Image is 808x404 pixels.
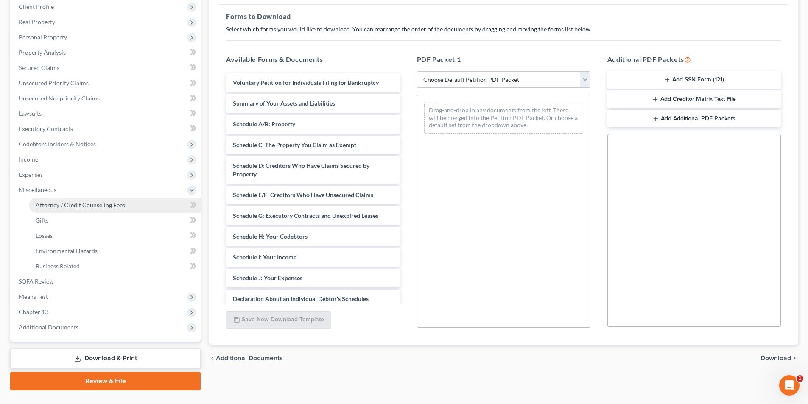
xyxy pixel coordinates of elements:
a: Losses [29,228,201,243]
button: Add SSN Form (121) [607,71,781,89]
span: Means Test [19,293,48,300]
h5: PDF Packet 1 [417,54,590,64]
a: Environmental Hazards [29,243,201,259]
span: Attorney / Credit Counseling Fees [36,201,125,209]
a: Unsecured Nonpriority Claims [12,91,201,106]
span: Declaration About an Individual Debtor's Schedules [233,295,369,302]
i: chevron_right [791,355,798,362]
span: Environmental Hazards [36,247,98,254]
i: chevron_left [209,355,216,362]
a: Property Analysis [12,45,201,60]
a: Gifts [29,213,201,228]
a: Attorney / Credit Counseling Fees [29,198,201,213]
button: Add Additional PDF Packets [607,110,781,128]
h5: Forms to Download [226,11,781,22]
span: Business Related [36,262,80,270]
span: Miscellaneous [19,186,56,193]
span: Summary of Your Assets and Liabilities [233,100,335,107]
h5: Available Forms & Documents [226,54,400,64]
span: Schedule G: Executory Contracts and Unexpired Leases [233,212,378,219]
span: Client Profile [19,3,54,10]
span: Chapter 13 [19,308,48,315]
span: Schedule D: Creditors Who Have Claims Secured by Property [233,162,369,178]
span: Lawsuits [19,110,42,117]
a: Unsecured Priority Claims [12,75,201,91]
span: Additional Documents [19,323,78,331]
span: Voluntary Petition for Individuals Filing for Bankruptcy [233,79,379,86]
h5: Additional PDF Packets [607,54,781,64]
span: Schedule E/F: Creditors Who Have Unsecured Claims [233,191,373,198]
a: chevron_left Additional Documents [209,355,283,362]
span: Secured Claims [19,64,59,71]
a: Secured Claims [12,60,201,75]
a: Business Related [29,259,201,274]
a: Lawsuits [12,106,201,121]
span: Executory Contracts [19,125,73,132]
span: Real Property [19,18,55,25]
span: Personal Property [19,33,67,41]
span: Losses [36,232,53,239]
button: Download chevron_right [760,355,798,362]
div: Drag-and-drop in any documents from the left. These will be merged into the Petition PDF Packet. ... [424,102,583,134]
button: Save New Download Template [226,311,331,329]
span: Schedule I: Your Income [233,254,296,261]
span: SOFA Review [19,278,54,285]
span: Schedule A/B: Property [233,120,295,128]
span: Codebtors Insiders & Notices [19,140,96,148]
span: Income [19,156,38,163]
span: Additional Documents [216,355,283,362]
span: Unsecured Nonpriority Claims [19,95,100,102]
a: Executory Contracts [12,121,201,137]
span: Expenses [19,171,43,178]
span: Schedule H: Your Codebtors [233,233,308,240]
a: SOFA Review [12,274,201,289]
span: Schedule J: Your Expenses [233,274,302,281]
span: 1 [797,375,803,382]
span: Schedule C: The Property You Claim as Exempt [233,141,356,148]
span: Gifts [36,217,48,224]
a: Download & Print [10,348,201,368]
p: Select which forms you would like to download. You can rearrange the order of the documents by dr... [226,25,781,33]
span: Property Analysis [19,49,66,56]
span: Unsecured Priority Claims [19,79,89,86]
span: Download [760,355,791,362]
button: Add Creditor Matrix Text File [607,90,781,108]
iframe: Intercom live chat [779,375,800,396]
a: Review & File [10,372,201,390]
